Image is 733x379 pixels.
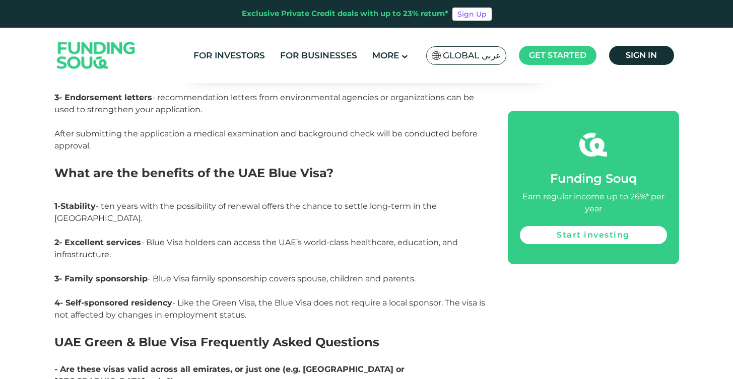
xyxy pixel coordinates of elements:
[191,47,268,64] a: For Investors
[54,201,437,223] span: - ten years with the possibility of renewal offers the chance to settle long-term in the [GEOGRAP...
[54,274,148,283] strong: 3- Family sponsorship
[54,335,379,349] span: UAE Green & Blue Visa Frequently Asked Questions
[550,171,637,186] span: Funding Souq
[54,298,172,308] strong: 4- Self-sponsored residency
[54,93,152,102] strong: 3- Endorsement letters
[54,166,334,180] span: What are the benefits of the UAE Blue Visa?
[372,50,399,60] span: More
[54,274,416,283] span: - Blue Visa family sponsorship covers spouse, children and parents.
[626,50,657,60] span: Sign in
[520,191,667,215] div: Earn regular income up to 26%* per year
[443,50,501,61] span: Global عربي
[432,51,441,60] img: SA Flag
[54,93,474,114] span: - recommendation letters from environmental agencies or organizations can be used to strengthen y...
[609,46,674,65] a: Sign in
[54,238,458,259] span: - Blue Visa holders can access the UAE’s world-class healthcare, education, and infrastructure.
[579,131,607,159] img: fsicon
[54,129,478,150] span: After submitting the application a medical examination and background check will be conducted bef...
[47,30,146,81] img: Logo
[242,8,448,20] div: Exclusive Private Credit deals with up to 23% return*
[529,50,586,60] span: Get started
[54,238,141,247] strong: 2- Excellent services
[54,298,485,320] span: - Like the Green Visa, the Blue Visa does not require a local sponsor. The visa is not affected b...
[452,8,492,21] a: Sign Up
[520,226,667,244] a: Start investing
[278,47,360,64] a: For Businesses
[54,201,96,211] strong: 1-Stability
